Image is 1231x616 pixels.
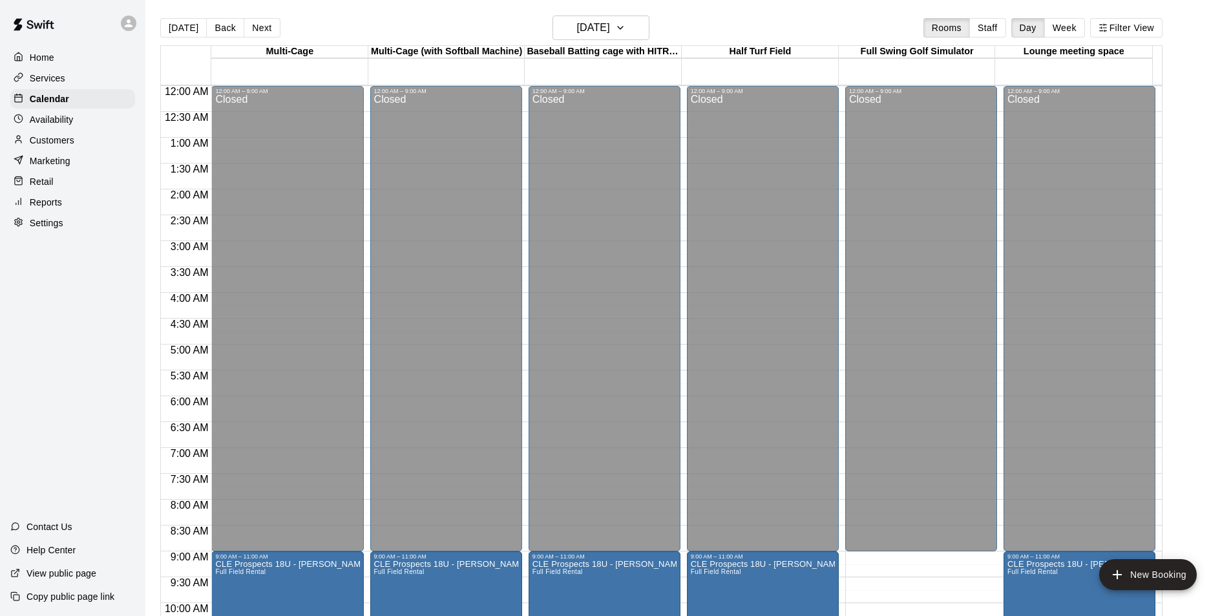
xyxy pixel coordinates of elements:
span: 7:30 AM [167,474,212,485]
span: Full Field Rental [1007,568,1058,575]
div: Half Turf Field [682,46,839,58]
p: Services [30,72,65,85]
span: 2:00 AM [167,189,212,200]
span: 12:00 AM [162,86,212,97]
button: Rooms [923,18,970,37]
span: 8:00 AM [167,500,212,511]
span: 1:00 AM [167,138,212,149]
div: 12:00 AM – 9:00 AM: Closed [211,86,363,551]
a: Retail [10,172,135,191]
span: 5:00 AM [167,345,212,356]
span: 8:30 AM [167,526,212,536]
span: Full Field Rental [691,568,741,575]
p: Home [30,51,54,64]
span: 10:00 AM [162,603,212,614]
span: 2:30 AM [167,215,212,226]
button: add [1099,559,1197,590]
p: Marketing [30,154,70,167]
span: 3:30 AM [167,267,212,278]
p: Reports [30,196,62,209]
div: Closed [532,94,677,556]
a: Customers [10,131,135,150]
div: 12:00 AM – 9:00 AM: Closed [370,86,522,551]
span: 3:00 AM [167,241,212,252]
div: Closed [849,94,993,556]
div: Closed [691,94,835,556]
p: Contact Us [26,520,72,533]
div: 12:00 AM – 9:00 AM [532,88,677,94]
div: 12:00 AM – 9:00 AM: Closed [529,86,680,551]
div: 12:00 AM – 9:00 AM [374,88,518,94]
button: Staff [969,18,1006,37]
div: 9:00 AM – 11:00 AM [1007,553,1152,560]
div: 12:00 AM – 9:00 AM: Closed [1004,86,1155,551]
a: Availability [10,110,135,129]
button: [DATE] [160,18,207,37]
div: Closed [374,94,518,556]
p: Customers [30,134,74,147]
p: Copy public page link [26,590,114,603]
button: Back [206,18,244,37]
div: Baseball Batting cage with HITRAX [525,46,682,58]
span: 6:30 AM [167,422,212,433]
div: 12:00 AM – 9:00 AM [849,88,993,94]
div: Lounge meeting space [995,46,1152,58]
button: Week [1044,18,1085,37]
a: Services [10,69,135,88]
span: 1:30 AM [167,164,212,175]
div: 12:00 AM – 9:00 AM [691,88,835,94]
div: 9:00 AM – 11:00 AM [374,553,518,560]
p: Help Center [26,544,76,557]
a: Home [10,48,135,67]
a: Marketing [10,151,135,171]
a: Calendar [10,89,135,109]
h6: [DATE] [577,19,610,37]
div: Closed [215,94,359,556]
span: 5:30 AM [167,370,212,381]
span: 9:30 AM [167,577,212,588]
div: Multi-Cage [211,46,368,58]
span: 12:30 AM [162,112,212,123]
p: Calendar [30,92,69,105]
button: Day [1011,18,1045,37]
div: Multi-Cage (with Softball Machine) [368,46,525,58]
a: Settings [10,213,135,233]
span: 4:30 AM [167,319,212,330]
span: Full Field Rental [374,568,425,575]
button: Next [244,18,280,37]
button: Filter View [1090,18,1163,37]
span: 7:00 AM [167,448,212,459]
div: 9:00 AM – 11:00 AM [691,553,835,560]
p: Availability [30,113,74,126]
div: Full Swing Golf Simulator [839,46,996,58]
div: Closed [1007,94,1152,556]
div: 12:00 AM – 9:00 AM: Closed [687,86,839,551]
a: Reports [10,193,135,212]
span: Full Field Rental [532,568,583,575]
span: 4:00 AM [167,293,212,304]
div: 9:00 AM – 11:00 AM [215,553,359,560]
p: Retail [30,175,54,188]
span: 6:00 AM [167,396,212,407]
span: 9:00 AM [167,551,212,562]
p: View public page [26,567,96,580]
div: 12:00 AM – 9:00 AM [215,88,359,94]
span: Full Field Rental [215,568,266,575]
div: 12:00 AM – 9:00 AM: Closed [845,86,997,551]
div: 12:00 AM – 9:00 AM [1007,88,1152,94]
button: [DATE] [552,16,649,40]
div: 9:00 AM – 11:00 AM [532,553,677,560]
p: Settings [30,217,63,229]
